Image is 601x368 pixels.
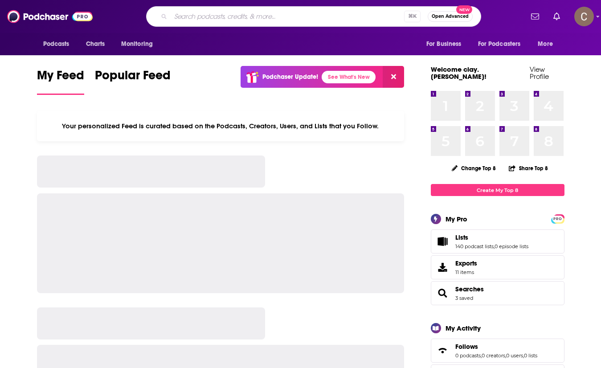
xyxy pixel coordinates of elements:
button: open menu [420,36,473,53]
button: Share Top 8 [508,159,548,177]
a: See What's New [322,71,376,83]
a: Popular Feed [95,68,171,95]
span: Exports [455,259,477,267]
button: Change Top 8 [446,163,502,174]
span: Podcasts [43,38,70,50]
a: 140 podcast lists [455,243,494,249]
img: User Profile [574,7,594,26]
a: Lists [434,235,452,248]
button: Show profile menu [574,7,594,26]
a: Follows [434,344,452,357]
span: , [523,352,524,359]
span: , [481,352,482,359]
img: Podchaser - Follow, Share and Rate Podcasts [7,8,93,25]
a: 0 episode lists [495,243,528,249]
span: For Business [426,38,462,50]
button: open menu [472,36,534,53]
button: Open AdvancedNew [428,11,473,22]
span: 11 items [455,269,477,275]
a: 0 lists [524,352,537,359]
button: open menu [115,36,164,53]
a: 0 podcasts [455,352,481,359]
span: Lists [431,229,564,254]
span: Searches [431,281,564,305]
span: Monitoring [121,38,153,50]
a: Charts [80,36,110,53]
a: PRO [552,215,563,222]
a: Show notifications dropdown [527,9,543,24]
div: My Pro [446,215,467,223]
button: open menu [531,36,564,53]
span: More [538,38,553,50]
a: 0 creators [482,352,505,359]
a: 3 saved [455,295,473,301]
a: Searches [434,287,452,299]
input: Search podcasts, credits, & more... [171,9,404,24]
a: Follows [455,343,537,351]
span: New [456,5,472,14]
a: Searches [455,285,484,293]
a: View Profile [530,65,549,81]
a: Welcome clay.[PERSON_NAME]! [431,65,487,81]
span: PRO [552,216,563,222]
span: , [494,243,495,249]
div: Search podcasts, credits, & more... [146,6,481,27]
span: ⌘ K [404,11,421,22]
span: Popular Feed [95,68,171,88]
a: My Feed [37,68,84,95]
button: open menu [37,36,81,53]
span: My Feed [37,68,84,88]
span: For Podcasters [478,38,521,50]
a: Show notifications dropdown [550,9,564,24]
span: Exports [434,261,452,274]
span: Open Advanced [432,14,469,19]
a: Lists [455,233,528,241]
div: Your personalized Feed is curated based on the Podcasts, Creators, Users, and Lists that you Follow. [37,111,405,141]
span: , [505,352,506,359]
span: Lists [455,233,468,241]
a: Create My Top 8 [431,184,564,196]
div: My Activity [446,324,481,332]
a: 0 users [506,352,523,359]
p: Podchaser Update! [262,73,318,81]
span: Follows [455,343,478,351]
a: Exports [431,255,564,279]
span: Charts [86,38,105,50]
span: Logged in as clay.bolton [574,7,594,26]
span: Follows [431,339,564,363]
